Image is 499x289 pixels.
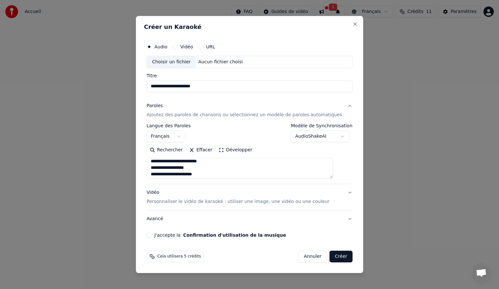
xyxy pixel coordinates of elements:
[147,123,191,128] label: Langue des Paroles
[147,123,352,184] div: ParolesAjoutez des paroles de chansons ou sélectionnez un modèle de paroles automatiques
[147,103,163,109] div: Paroles
[154,44,167,49] label: Audio
[147,97,352,123] button: ParolesAjoutez des paroles de chansons ou sélectionnez un modèle de paroles automatiques
[147,112,342,118] p: Ajoutez des paroles de chansons ou sélectionnez un modèle de paroles automatiques
[216,145,256,155] button: Développer
[186,145,215,155] button: Effacer
[206,44,215,49] label: URL
[298,251,327,262] button: Annuler
[147,210,352,227] button: Avancé
[147,198,329,205] p: Personnaliser le vidéo de karaoké : utiliser une image, une vidéo ou une couleur
[180,44,193,49] label: Vidéo
[147,145,186,155] button: Rechercher
[147,73,352,78] label: Titre
[291,123,352,128] label: Modèle de Synchronisation
[154,233,286,237] label: J'accepte la
[147,189,329,205] div: Vidéo
[183,233,286,237] button: J'accepte la
[196,59,246,65] div: Aucun fichier choisi
[330,251,352,262] button: Créer
[157,254,201,259] span: Cela utilisera 5 crédits
[147,56,196,68] div: Choisir un fichier
[147,184,352,210] button: VidéoPersonnaliser le vidéo de karaoké : utiliser une image, une vidéo ou une couleur
[144,24,355,30] h2: Créer un Karaoké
